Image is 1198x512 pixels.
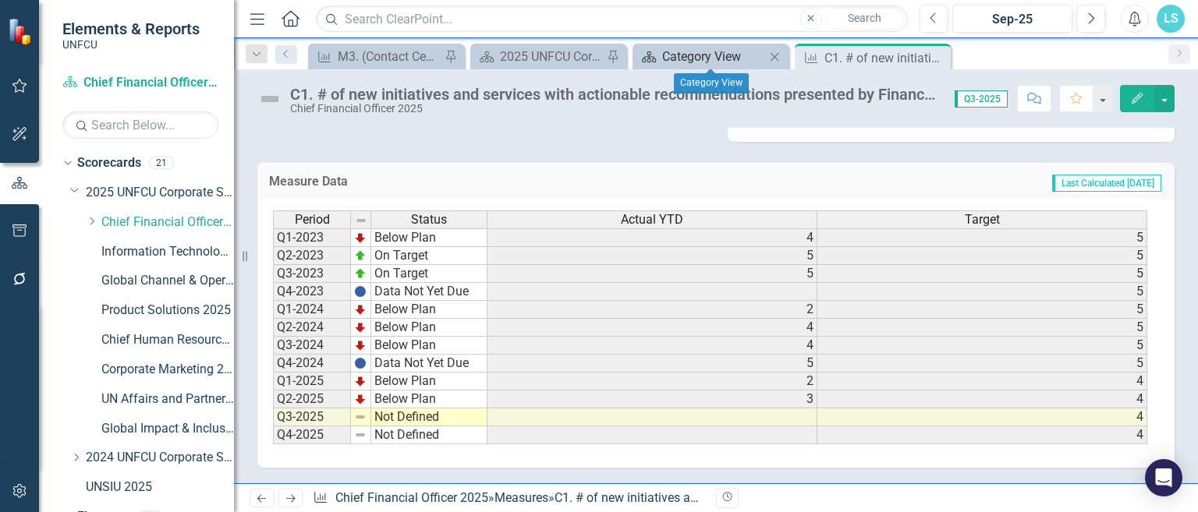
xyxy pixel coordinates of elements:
[1157,5,1185,33] button: LS
[817,337,1147,355] td: 5
[371,247,487,265] td: On Target
[316,5,907,33] input: Search ClearPoint...
[354,231,367,244] img: TnMDeAgwAPMxUmUi88jYAAAAAElFTkSuQmCC
[354,393,367,405] img: TnMDeAgwAPMxUmUi88jYAAAAAElFTkSuQmCC
[371,283,487,301] td: Data Not Yet Due
[487,301,817,319] td: 2
[826,8,904,30] button: Search
[101,302,234,320] a: Product Solutions 2025
[86,184,234,202] a: 2025 UNFCU Corporate Scorecard
[8,18,35,45] img: ClearPoint Strategy
[101,390,234,408] a: UN Affairs and Partnerships 2025
[474,47,603,66] a: 2025 UNFCU Corporate Balanced Scorecard
[62,74,218,92] a: Chief Financial Officer 2025
[101,361,234,379] a: Corporate Marketing 2025
[149,157,174,170] div: 21
[62,111,218,139] input: Search Below...
[817,228,1147,247] td: 5
[487,390,817,408] td: 3
[371,319,487,337] td: Below Plan
[621,213,683,227] span: Actual YTD
[371,301,487,319] td: Below Plan
[77,154,141,172] a: Scorecards
[101,214,234,231] a: Chief Financial Officer 2025
[958,10,1067,29] div: Sep-25
[335,490,488,505] a: Chief Financial Officer 2025
[354,267,367,280] img: zOikAAAAAElFTkSuQmCC
[371,390,487,408] td: Below Plan
[662,47,765,66] div: Category View
[354,429,367,441] img: 8DAGhfEEPCf229AAAAAElFTkSuQmCC
[371,355,487,373] td: Data Not Yet Due
[817,373,1147,390] td: 4
[269,175,640,189] h3: Measure Data
[290,86,939,103] div: C1. # of new initiatives and services with actionable recommendations presented by Finance [FVP]
[257,87,282,111] img: Not Defined
[636,47,765,66] a: Category View
[817,247,1147,265] td: 5
[1052,175,1161,192] span: Last Calculated [DATE]
[371,337,487,355] td: Below Plan
[273,228,351,247] td: Q1-2023
[273,283,351,301] td: Q4-2023
[273,373,351,390] td: Q1-2025
[273,426,351,444] td: Q4-2025
[411,213,447,227] span: Status
[101,243,234,261] a: Information Technology & Security 2025
[817,319,1147,337] td: 5
[62,19,200,38] span: Elements & Reports
[273,301,351,319] td: Q1-2024
[371,265,487,283] td: On Target
[848,12,881,24] span: Search
[86,449,234,467] a: 2024 UNFCU Corporate Scorecard
[965,213,1000,227] span: Target
[817,355,1147,373] td: 5
[371,426,487,444] td: Not Defined
[354,411,367,423] img: 8DAGhfEEPCf229AAAAAElFTkSuQmCC
[273,337,351,355] td: Q3-2024
[354,375,367,387] img: TnMDeAgwAPMxUmUi88jYAAAAAElFTkSuQmCC
[101,272,234,290] a: Global Channel & Operations 2025
[952,5,1072,33] button: Sep-25
[824,48,947,68] div: C1. # of new initiatives and services with actionable recommendations presented by Finance [FVP]
[354,285,367,298] img: BgCOk07PiH71IgAAAABJRU5ErkJggg==
[273,408,351,426] td: Q3-2025
[354,303,367,316] img: TnMDeAgwAPMxUmUi88jYAAAAAElFTkSuQmCC
[101,331,234,349] a: Chief Human Resources Officer 2025
[674,73,749,94] div: Category View
[354,321,367,334] img: TnMDeAgwAPMxUmUi88jYAAAAAElFTkSuQmCC
[354,249,367,262] img: zOikAAAAAElFTkSuQmCC
[273,390,351,408] td: Q2-2025
[817,301,1147,319] td: 5
[295,213,330,227] span: Period
[817,408,1147,426] td: 4
[354,357,367,369] img: BgCOk07PiH71IgAAAABJRU5ErkJggg==
[487,355,817,373] td: 5
[487,228,817,247] td: 4
[487,247,817,265] td: 5
[371,373,487,390] td: Below Plan
[355,214,367,227] img: 8DAGhfEEPCf229AAAAAElFTkSuQmCC
[487,319,817,337] td: 4
[354,339,367,351] img: TnMDeAgwAPMxUmUi88jYAAAAAElFTkSuQmCC
[273,247,351,265] td: Q2-2023
[338,47,441,66] div: M3. (Contact Center) Qualtrics quality of service survey score
[817,283,1147,301] td: 5
[817,426,1147,444] td: 4
[313,489,704,507] div: » »
[290,103,939,115] div: Chief Financial Officer 2025
[1145,459,1182,496] div: Open Intercom Messenger
[817,265,1147,283] td: 5
[487,265,817,283] td: 5
[494,490,548,505] a: Measures
[371,228,487,247] td: Below Plan
[487,337,817,355] td: 4
[487,373,817,390] td: 2
[312,47,441,66] a: M3. (Contact Center) Qualtrics quality of service survey score
[273,319,351,337] td: Q2-2024
[62,38,200,51] small: UNFCU
[273,355,351,373] td: Q4-2024
[500,47,603,66] div: 2025 UNFCU Corporate Balanced Scorecard
[555,490,1094,505] div: C1. # of new initiatives and services with actionable recommendations presented by Finance [FVP]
